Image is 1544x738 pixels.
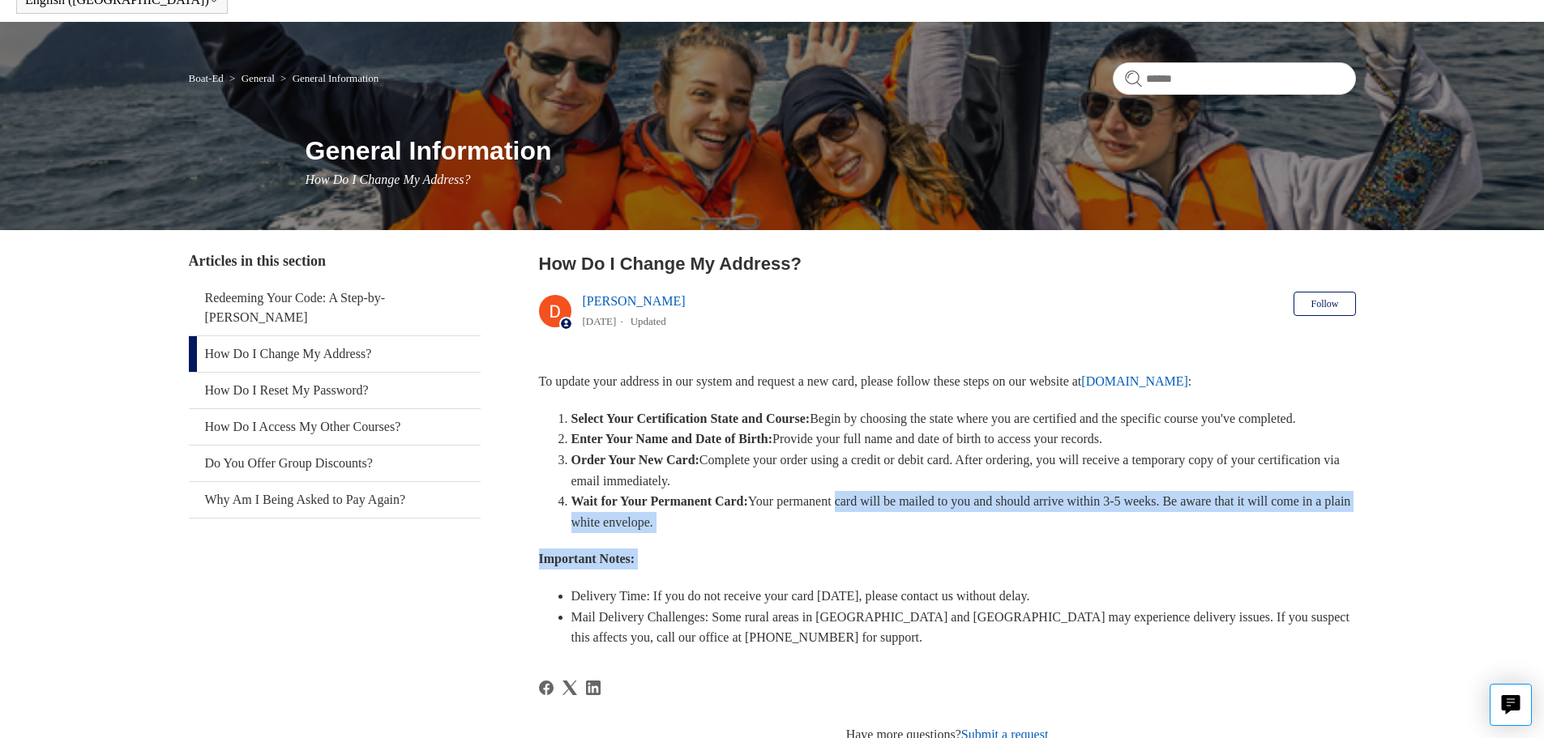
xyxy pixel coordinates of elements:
[189,446,481,481] a: Do You Offer Group Discounts?
[189,373,481,408] a: How Do I Reset My Password?
[586,680,601,695] a: LinkedIn
[293,72,379,84] a: General Information
[631,315,666,327] li: Updated
[189,253,326,269] span: Articles in this section
[583,294,686,308] a: [PERSON_NAME]
[277,72,379,84] li: General Information
[571,453,699,467] strong: Order Your New Card:
[571,408,1356,429] li: Begin by choosing the state where you are certified and the specific course you've completed.
[539,250,1356,277] h2: How Do I Change My Address?
[571,450,1356,491] li: Complete your order using a credit or debit card. After ordering, you will receive a temporary co...
[189,409,481,445] a: How Do I Access My Other Courses?
[583,315,617,327] time: 03/06/2024, 11:29
[539,552,635,565] strong: Important Notes:
[571,432,773,446] strong: Enter Your Name and Date of Birth:
[189,280,481,335] a: Redeeming Your Code: A Step-by-[PERSON_NAME]
[1490,684,1532,726] button: Live chat
[539,680,554,695] a: Facebook
[189,482,481,518] a: Why Am I Being Asked to Pay Again?
[242,72,275,84] a: General
[306,173,471,186] span: How Do I Change My Address?
[189,336,481,372] a: How Do I Change My Address?
[539,680,554,695] svg: Share this page on Facebook
[1081,374,1188,388] a: [DOMAIN_NAME]
[571,494,748,508] strong: Wait for Your Permanent Card:
[562,680,577,695] a: X Corp
[539,371,1356,392] p: To update your address in our system and request a new card, please follow these steps on our web...
[1113,62,1356,95] input: Search
[189,72,224,84] a: Boat-Ed
[571,429,1356,450] li: Provide your full name and date of birth to access your records.
[571,491,1356,532] li: Your permanent card will be mailed to you and should arrive within 3-5 weeks. Be aware that it wi...
[586,680,601,695] svg: Share this page on LinkedIn
[226,72,277,84] li: General
[306,131,1356,170] h1: General Information
[189,72,227,84] li: Boat-Ed
[571,412,810,425] strong: Select Your Certification State and Course:
[571,586,1356,607] li: Delivery Time: If you do not receive your card [DATE], please contact us without delay.
[571,607,1356,648] li: Mail Delivery Challenges: Some rural areas in [GEOGRAPHIC_DATA] and [GEOGRAPHIC_DATA] may experie...
[1294,292,1355,316] button: Follow Article
[562,680,577,695] svg: Share this page on X Corp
